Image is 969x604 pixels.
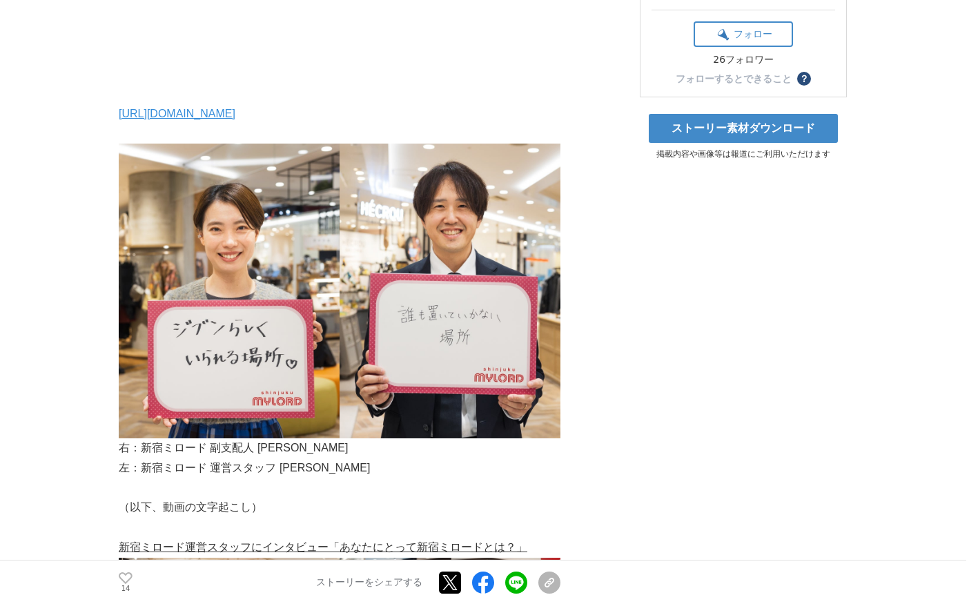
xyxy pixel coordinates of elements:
div: フォローするとできること [676,74,792,84]
p: 右：新宿ミロード 副支配人 [PERSON_NAME] [119,438,560,458]
a: ストーリー素材ダウンロード [649,114,838,143]
div: 26フォロワー [694,54,793,66]
button: ？ [797,72,811,86]
p: 左：新宿ミロード 運営スタッフ [PERSON_NAME] [119,458,560,478]
p: 掲載内容や画像等は報道にご利用いただけます [640,148,847,160]
a: [URL][DOMAIN_NAME] [119,108,235,119]
p: ストーリーをシェアする [316,576,422,589]
span: ？ [799,74,809,84]
p: 14 [119,585,133,592]
img: thumbnail_21d64220-d240-11ef-9863-b3deed60b316.jpg [119,144,560,438]
p: （以下、動画の文字起こし） [119,498,560,518]
u: 新宿ミロード運営スタッフにインタビュー「あなたにとって新宿ミロードとは？」 [119,541,527,553]
button: フォロー [694,21,793,47]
